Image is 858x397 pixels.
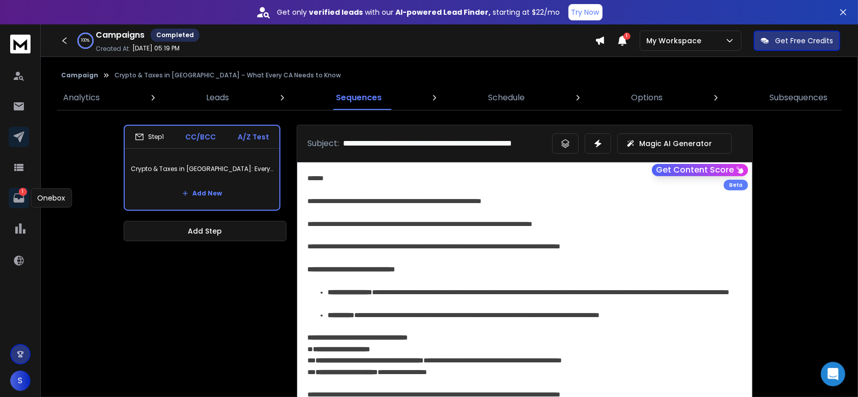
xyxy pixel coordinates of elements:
p: Get only with our starting at $22/mo [277,7,560,17]
button: Add New [174,183,230,204]
div: Open Intercom Messenger [821,362,845,386]
li: Step1CC/BCCA/Z TestCrypto & Taxes in [GEOGRAPHIC_DATA]: Every Tax Expert Needs to KnowAdd New [124,125,280,211]
div: Beta [724,180,748,190]
p: Crypto & Taxes in [GEOGRAPHIC_DATA]: Every Tax Expert Needs to Know [131,155,273,183]
strong: AI-powered Lead Finder, [396,7,491,17]
p: Options [632,92,663,104]
button: Get Free Credits [754,31,840,51]
img: logo [10,35,31,53]
button: Get Content Score [652,164,748,176]
p: [DATE] 05:19 PM [132,44,180,52]
a: Leads [200,86,235,110]
button: Magic AI Generator [617,133,732,154]
p: Analytics [63,92,100,104]
p: My Workspace [646,36,705,46]
p: 1 [19,188,27,196]
div: Onebox [31,188,72,208]
a: Analytics [57,86,106,110]
button: S [10,371,31,391]
a: Options [625,86,669,110]
p: CC/BCC [186,132,216,142]
p: Get Free Credits [775,36,833,46]
p: Crypto & Taxes in [GEOGRAPHIC_DATA] – What Every CA Needs to Know [115,71,341,79]
p: Leads [206,92,229,104]
a: Schedule [482,86,531,110]
a: 1 [9,188,29,208]
button: Campaign [61,71,98,79]
p: Schedule [488,92,525,104]
a: Sequences [330,86,388,110]
p: A/Z Test [238,132,269,142]
a: Subsequences [763,86,834,110]
button: Try Now [568,4,603,20]
p: Subsequences [769,92,827,104]
strong: verified leads [309,7,363,17]
button: Add Step [124,221,287,241]
p: Try Now [571,7,599,17]
p: Magic AI Generator [639,138,712,149]
p: Created At: [96,45,130,53]
span: 1 [623,33,631,40]
p: 100 % [81,38,90,44]
h1: Campaigns [96,29,145,41]
p: Sequences [336,92,382,104]
div: Completed [151,29,199,42]
p: Subject: [307,137,339,150]
div: Step 1 [135,132,164,141]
